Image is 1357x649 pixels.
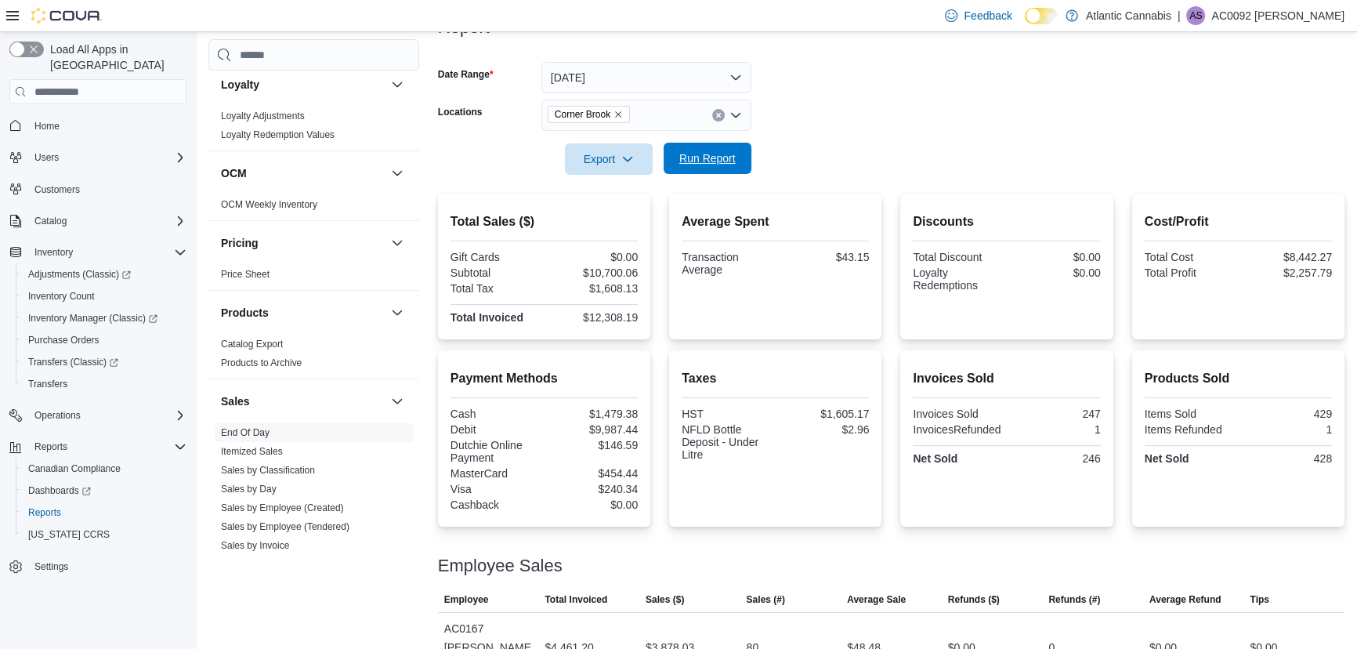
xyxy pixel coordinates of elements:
nav: Complex example [9,107,186,618]
div: InvoicesRefunded [913,423,1004,436]
div: Items Sold [1145,408,1236,420]
h2: Taxes [682,369,869,388]
div: $1,479.38 [547,408,638,420]
span: Catalog Export [221,338,283,350]
button: Sales [221,393,385,409]
div: $454.44 [547,467,638,480]
p: Atlantic Cannabis [1086,6,1171,25]
div: $10,700.06 [547,266,638,279]
a: Sales by Employee (Created) [221,502,344,513]
label: Date Range [438,68,494,81]
span: Adjustments (Classic) [28,268,131,281]
div: $12,308.19 [547,311,638,324]
a: Settings [28,557,74,576]
span: OCM Weekly Inventory [221,198,317,211]
div: MasterCard [451,467,541,480]
strong: Net Sold [1145,452,1189,465]
span: Sales by Classification [221,464,315,477]
span: Home [28,115,186,135]
h2: Cost/Profit [1145,212,1332,231]
div: Cashback [451,499,541,511]
h2: Invoices Sold [913,369,1100,388]
button: Operations [3,404,193,426]
span: Sales by Employee (Tendered) [221,520,349,533]
span: Transfers (Classic) [22,353,186,372]
div: $2.96 [779,423,870,436]
span: Customers [34,183,80,196]
button: Users [28,148,65,167]
span: Loyalty Redemption Values [221,129,335,141]
span: AS [1189,6,1202,25]
a: Inventory Count [22,287,101,306]
h2: Payment Methods [451,369,638,388]
h2: Products Sold [1145,369,1332,388]
button: Remove Corner Brook from selection in this group [613,110,623,119]
span: Operations [28,406,186,425]
div: $0.00 [1010,266,1101,279]
a: Products to Archive [221,357,302,368]
span: Settings [28,557,186,576]
a: Adjustments (Classic) [22,265,137,284]
p: | [1178,6,1181,25]
div: $0.00 [547,251,638,263]
p: AC0092 [PERSON_NAME] [1211,6,1344,25]
span: Canadian Compliance [22,459,186,478]
div: Visa [451,483,541,495]
h2: Average Spent [682,212,869,231]
span: Purchase Orders [22,331,186,350]
button: Inventory Count [16,285,193,307]
div: $240.34 [547,483,638,495]
button: Products [221,305,385,321]
div: 246 [1010,452,1101,465]
span: Inventory [34,246,73,259]
a: Catalog Export [221,339,283,350]
div: $0.00 [1010,251,1101,263]
img: Cova [31,8,102,24]
button: Transfers [16,373,193,395]
a: Sales by Classification [221,465,315,476]
div: Subtotal [451,266,541,279]
button: [DATE] [541,62,751,93]
span: Employee [444,593,489,606]
button: Canadian Compliance [16,458,193,480]
span: Products to Archive [221,357,302,369]
a: Inventory Manager (Classic) [16,307,193,329]
button: [US_STATE] CCRS [16,524,193,546]
div: Loyalty Redemptions [913,266,1004,292]
button: Catalog [3,210,193,232]
span: Inventory Manager (Classic) [28,312,157,324]
button: Sales [388,392,407,411]
span: Sales by Employee (Created) [221,502,344,514]
input: Dark Mode [1025,8,1058,24]
button: Loyalty [388,75,407,94]
button: Settings [3,555,193,578]
button: Export [565,143,653,175]
h3: Employee Sales [438,557,563,575]
a: Inventory Manager (Classic) [22,309,164,328]
span: Users [28,148,186,167]
a: Sales by Day [221,484,277,495]
span: Tips [1250,593,1268,606]
span: Loyalty Adjustments [221,110,305,122]
a: Adjustments (Classic) [16,263,193,285]
button: Customers [3,178,193,201]
div: Total Profit [1145,266,1236,279]
a: [US_STATE] CCRS [22,525,116,544]
h2: Discounts [913,212,1100,231]
button: Inventory [28,243,79,262]
div: $146.59 [547,439,638,451]
a: Dashboards [16,480,193,502]
button: OCM [221,165,385,181]
span: Catalog [28,212,186,230]
span: Dashboards [22,481,186,500]
div: 1 [1241,423,1332,436]
div: Gift Cards [451,251,541,263]
a: Loyalty Adjustments [221,111,305,121]
h2: Total Sales ($) [451,212,638,231]
span: Adjustments (Classic) [22,265,186,284]
span: Transfers [22,375,186,393]
span: Users [34,151,59,164]
a: Transfers [22,375,74,393]
span: Transfers [28,378,67,390]
div: 247 [1010,408,1101,420]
